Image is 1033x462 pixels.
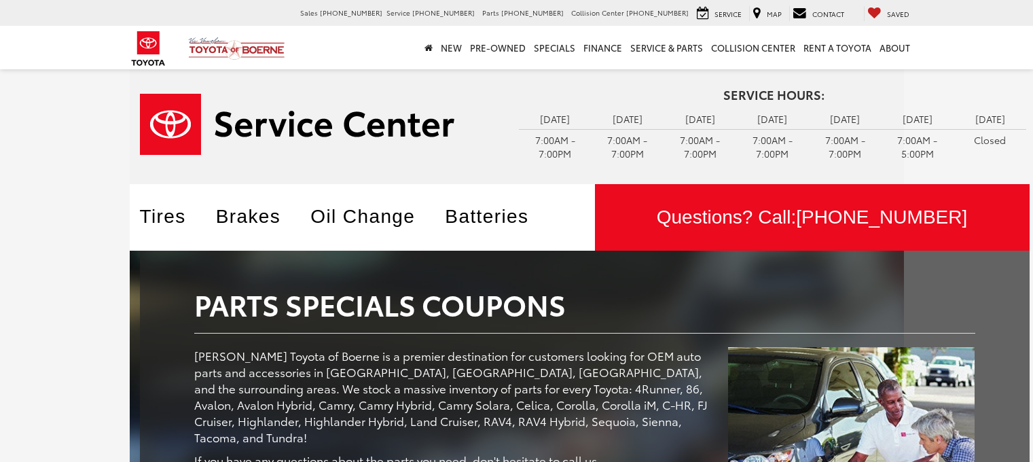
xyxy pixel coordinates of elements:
span: Collision Center [571,7,624,18]
td: [DATE] [809,109,882,129]
td: [DATE] [954,109,1026,129]
a: Questions? Call:[PHONE_NUMBER] [595,184,1030,251]
a: Oil Change [310,206,435,227]
td: [DATE] [519,109,592,129]
span: [PHONE_NUMBER] [501,7,564,18]
a: Brakes [216,206,302,227]
span: Service [714,9,742,19]
a: Service & Parts: Opens in a new tab [626,26,707,69]
a: Contact [789,6,848,21]
a: Service Center | Vic Vaughan Toyota of Boerne in Boerne TX [140,94,499,155]
span: [PHONE_NUMBER] [320,7,382,18]
td: 7:00AM - 7:00PM [736,129,809,164]
td: [DATE] [592,109,664,129]
a: My Saved Vehicles [864,6,913,21]
img: Vic Vaughan Toyota of Boerne [188,37,285,60]
span: [PHONE_NUMBER] [626,7,689,18]
td: [DATE] [736,109,809,129]
td: 7:00AM - 5:00PM [882,129,954,164]
span: Service [386,7,410,18]
a: About [875,26,914,69]
img: Service Center | Vic Vaughan Toyota of Boerne in Boerne TX [140,94,454,155]
span: Contact [812,9,844,19]
td: 7:00AM - 7:00PM [664,129,736,164]
td: 7:00AM - 7:00PM [519,129,592,164]
p: [PERSON_NAME] Toyota of Boerne is a premier destination for customers looking for OEM auto parts ... [194,347,708,445]
a: Pre-Owned [466,26,530,69]
a: Collision Center [707,26,799,69]
a: Home [420,26,437,69]
a: New [437,26,466,69]
span: Saved [887,9,909,19]
div: Questions? Call: [595,184,1030,251]
a: Batteries [445,206,549,227]
span: [PHONE_NUMBER] [796,207,967,228]
td: 7:00AM - 7:00PM [809,129,882,164]
td: Closed [954,129,1026,150]
td: [DATE] [664,109,736,129]
td: 7:00AM - 7:00PM [592,129,664,164]
a: Tires [140,206,206,227]
a: Service [693,6,745,21]
span: Parts [482,7,499,18]
h2: Parts Specials Coupons [194,288,975,319]
img: Toyota [123,26,174,71]
a: Finance [579,26,626,69]
span: [PHONE_NUMBER] [412,7,475,18]
h4: Service Hours: [519,88,1030,102]
span: Sales [300,7,318,18]
a: Specials [530,26,579,69]
td: [DATE] [882,109,954,129]
span: Map [767,9,782,19]
a: Map [749,6,785,21]
a: Rent a Toyota [799,26,875,69]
